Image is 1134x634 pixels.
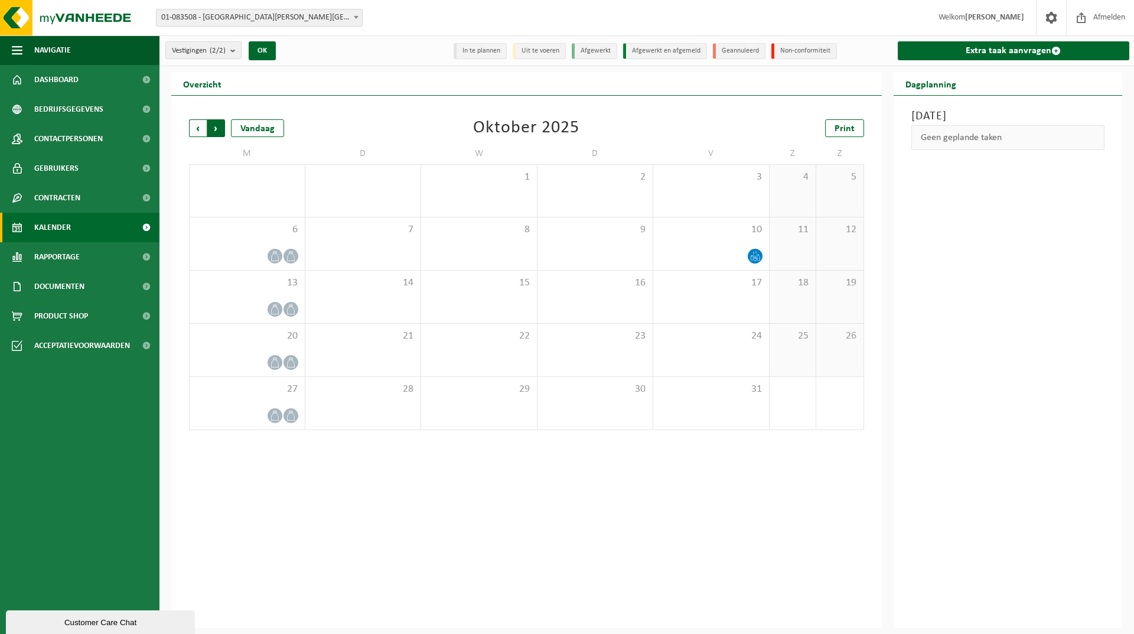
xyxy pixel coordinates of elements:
[427,383,531,396] span: 29
[165,41,242,59] button: Vestigingen(2/2)
[34,301,88,331] span: Product Shop
[34,154,79,183] span: Gebruikers
[171,72,233,95] h2: Overzicht
[473,119,579,137] div: Oktober 2025
[34,272,84,301] span: Documenten
[195,383,299,396] span: 27
[427,171,531,184] span: 1
[34,124,103,154] span: Contactpersonen
[659,383,763,396] span: 31
[34,35,71,65] span: Navigatie
[775,223,810,236] span: 11
[207,119,225,137] span: Volgende
[543,383,647,396] span: 30
[427,277,531,290] span: 15
[34,65,79,95] span: Dashboard
[189,119,207,137] span: Vorige
[659,171,763,184] span: 3
[537,143,654,164] td: D
[572,43,617,59] li: Afgewerkt
[775,330,810,343] span: 25
[775,171,810,184] span: 4
[911,125,1105,150] div: Geen geplande taken
[775,277,810,290] span: 18
[195,277,299,290] span: 13
[771,43,837,59] li: Non-conformiteit
[965,13,1024,22] strong: [PERSON_NAME]
[427,223,531,236] span: 8
[427,330,531,343] span: 22
[653,143,770,164] td: V
[195,330,299,343] span: 20
[231,119,284,137] div: Vandaag
[249,41,276,60] button: OK
[659,223,763,236] span: 10
[454,43,507,59] li: In te plannen
[713,43,765,59] li: Geannuleerd
[305,143,422,164] td: D
[770,143,817,164] td: Z
[34,213,71,242] span: Kalender
[189,143,305,164] td: M
[210,47,226,54] count: (2/2)
[543,277,647,290] span: 16
[513,43,566,59] li: Uit te voeren
[421,143,537,164] td: W
[822,223,857,236] span: 12
[543,171,647,184] span: 2
[172,42,226,60] span: Vestigingen
[6,608,197,634] iframe: chat widget
[34,242,80,272] span: Rapportage
[543,330,647,343] span: 23
[543,223,647,236] span: 9
[195,223,299,236] span: 6
[157,9,362,26] span: 01-083508 - CLAYTON BELGIUM NV - BORNEM
[822,277,857,290] span: 19
[659,330,763,343] span: 24
[156,9,363,27] span: 01-083508 - CLAYTON BELGIUM NV - BORNEM
[898,41,1130,60] a: Extra taak aanvragen
[822,171,857,184] span: 5
[34,95,103,124] span: Bedrijfsgegevens
[835,124,855,134] span: Print
[623,43,707,59] li: Afgewerkt en afgemeld
[659,277,763,290] span: 17
[311,330,415,343] span: 21
[894,72,968,95] h2: Dagplanning
[311,223,415,236] span: 7
[34,331,130,360] span: Acceptatievoorwaarden
[816,143,863,164] td: Z
[825,119,864,137] a: Print
[34,183,80,213] span: Contracten
[822,330,857,343] span: 26
[311,383,415,396] span: 28
[911,108,1105,125] h3: [DATE]
[311,277,415,290] span: 14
